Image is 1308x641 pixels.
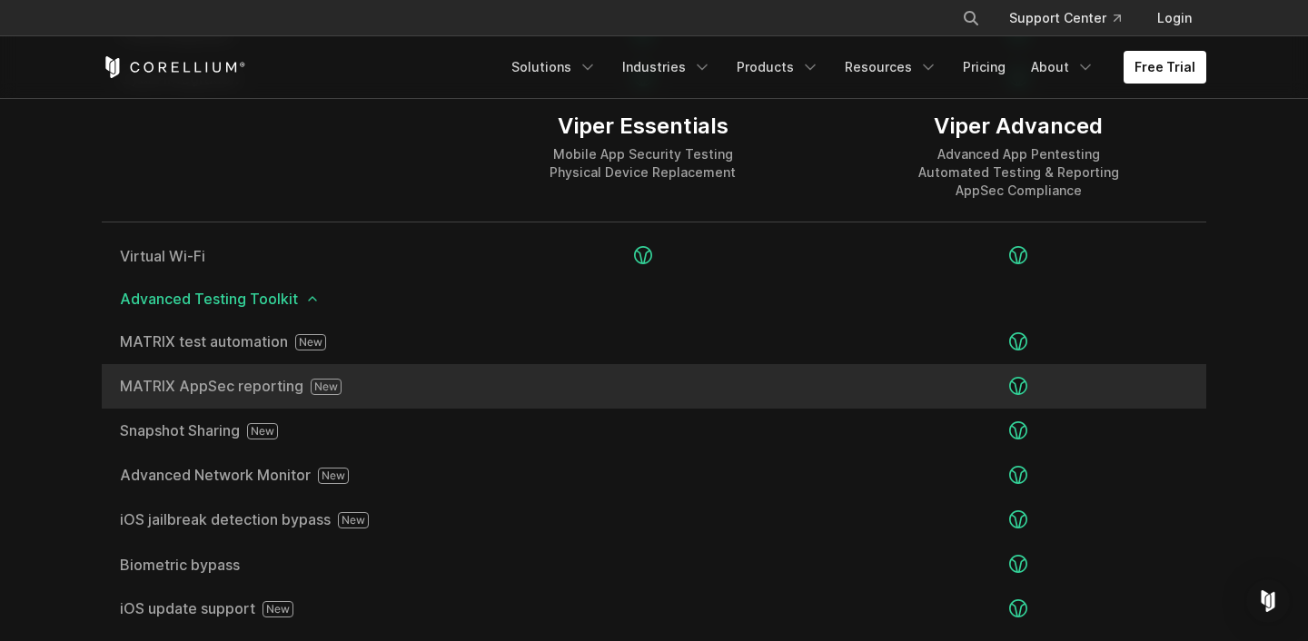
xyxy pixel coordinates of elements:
[500,51,608,84] a: Solutions
[918,145,1119,200] div: Advanced App Pentesting Automated Testing & Reporting AppSec Compliance
[120,468,437,484] a: Advanced Network Monitor
[120,423,437,439] a: Snapshot Sharing
[120,601,437,617] a: iOS update support
[1246,579,1290,623] div: Open Intercom Messenger
[550,145,736,182] div: Mobile App Security Testing Physical Device Replacement
[102,56,246,78] a: Corellium Home
[120,249,437,263] a: Virtual Wi-Fi
[1020,51,1105,84] a: About
[120,557,437,572] a: Biometric bypass
[120,334,437,350] a: MATRIX test automation
[1124,51,1206,84] a: Free Trial
[120,291,1188,306] span: Advanced Testing Toolkit
[952,51,1016,84] a: Pricing
[995,2,1135,35] a: Support Center
[726,51,830,84] a: Products
[834,51,948,84] a: Resources
[550,113,736,140] div: Viper Essentials
[918,113,1119,140] div: Viper Advanced
[955,2,987,35] button: Search
[940,2,1206,35] div: Navigation Menu
[1143,2,1206,35] a: Login
[611,51,722,84] a: Industries
[120,512,437,528] span: iOS jailbreak detection bypass
[500,51,1206,84] div: Navigation Menu
[120,379,437,395] a: MATRIX AppSec reporting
